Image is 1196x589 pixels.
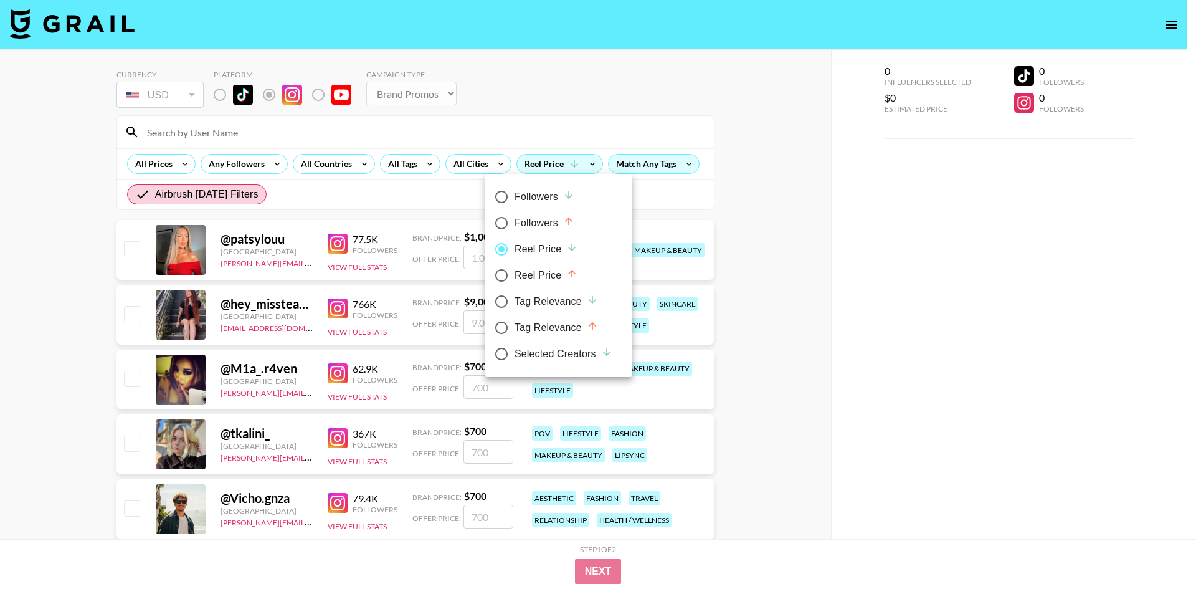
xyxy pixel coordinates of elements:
div: Tag Relevance [515,294,598,309]
div: Reel Price [515,242,577,257]
div: Tag Relevance [515,320,598,335]
div: Followers [515,189,574,204]
div: Selected Creators [515,347,612,362]
div: Reel Price [515,268,577,283]
div: Followers [515,216,574,231]
iframe: Drift Widget Chat Controller [1134,527,1181,574]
